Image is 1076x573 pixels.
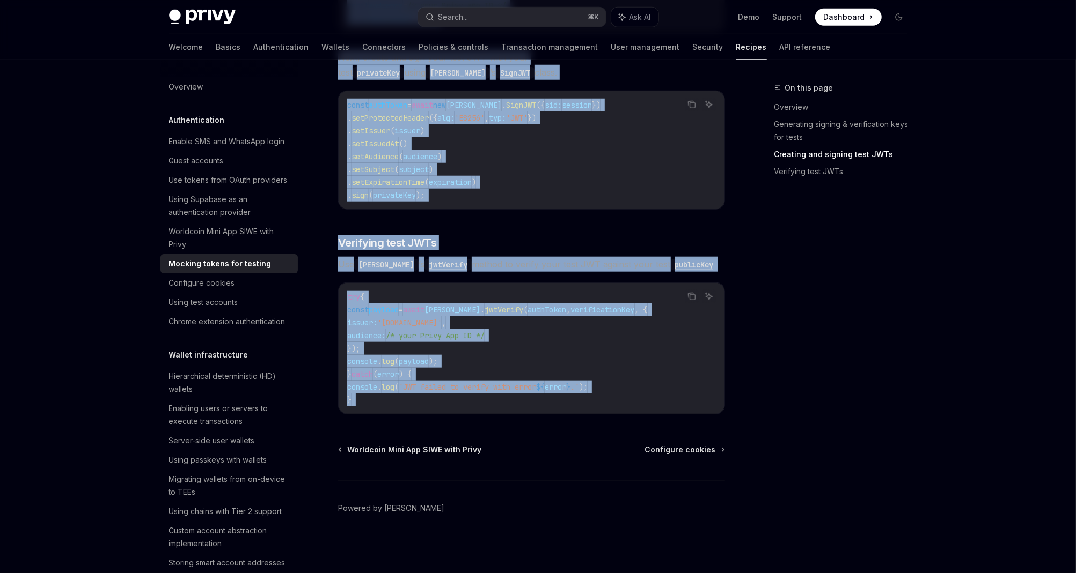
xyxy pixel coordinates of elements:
div: Using chains with Tier 2 support [169,505,282,518]
code: privateKey [353,67,404,79]
a: SignJWT [496,67,535,78]
div: Guest accounts [169,154,224,167]
a: Worldcoin Mini App SIWE with Privy [160,222,298,254]
a: Migrating wallets from on-device to TEEs [160,470,298,502]
a: Basics [216,34,241,60]
button: Ask AI [702,289,716,303]
span: [PERSON_NAME] [424,305,480,315]
span: session [562,100,592,110]
div: Server-side user wallets [169,434,255,447]
button: Toggle dark mode [890,9,907,26]
a: Enabling users or servers to execute transactions [160,399,298,431]
span: ( [394,356,399,366]
span: ( [394,382,399,392]
span: console [347,356,377,366]
span: . [347,113,352,123]
span: } [566,382,570,392]
button: Copy the contents from the code block [685,98,699,111]
div: Configure cookies [169,277,235,289]
span: alg: [437,113,455,123]
span: ( [394,165,399,174]
span: , [566,305,570,315]
span: = [407,100,412,110]
div: Using test accounts [169,296,238,309]
span: . [347,152,352,161]
span: () [399,139,407,148]
span: Next, create and sign your test JWT with your test using ’s class. [338,50,725,80]
div: Enable SMS and WhatsApp login [169,135,285,148]
span: Worldcoin Mini App SIWE with Privy [347,444,481,455]
span: authToken [528,305,566,315]
span: . [347,139,352,148]
a: Using test accounts [160,293,298,312]
span: ⌘ K [588,13,599,21]
span: }) [592,100,601,110]
a: Demo [738,12,760,23]
span: }) [528,113,536,123]
img: dark logo [169,10,236,25]
a: Policies & controls [419,34,489,60]
span: ${ [536,382,545,392]
span: payload [369,305,399,315]
span: 'JWT' [506,113,528,123]
button: Search...⌘K [418,8,606,27]
a: Welcome [169,34,203,60]
span: payload [399,356,429,366]
a: Storing smart account addresses [160,553,298,572]
span: setIssuedAt [352,139,399,148]
span: /* your Privy App ID */ [386,331,485,340]
span: audience: [347,331,386,340]
button: Ask AI [702,98,716,111]
a: Enable SMS and WhatsApp login [160,132,298,151]
a: privateKey [353,67,404,78]
span: , [442,318,446,328]
code: [PERSON_NAME] [426,67,490,79]
a: Generating signing & verification keys for tests [774,116,916,146]
span: } [347,369,352,379]
a: jwtVerify [424,259,472,270]
div: Using passkeys with wallets [169,453,267,466]
span: ) [437,152,442,161]
span: const [347,305,369,315]
span: ({ [536,100,545,110]
a: Using Supabase as an authentication provider [160,190,298,222]
span: ( [424,177,429,187]
a: User management [611,34,680,60]
code: [PERSON_NAME] [354,259,419,271]
span: On this page [785,81,833,94]
a: Verifying test JWTs [774,163,916,180]
span: [PERSON_NAME] [446,100,502,110]
span: setAudience [352,152,399,161]
a: Dashboard [815,9,882,26]
button: Ask AI [611,8,658,27]
span: . [377,382,382,392]
span: ) [472,177,476,187]
a: Configure cookies [645,444,724,455]
span: ); [416,190,424,200]
span: Use ’s method to verify your test JWT against your test [338,257,725,272]
span: Dashboard [824,12,865,23]
span: privateKey [373,190,416,200]
a: Worldcoin Mini App SIWE with Privy [339,444,481,455]
div: Mocking tokens for testing [169,257,272,270]
a: Wallets [322,34,350,60]
div: Using Supabase as an authentication provider [169,193,291,219]
a: Recipes [736,34,767,60]
a: Transaction management [502,34,598,60]
span: try [347,292,360,302]
span: . [347,190,352,200]
span: . [347,177,352,187]
a: publicKey [671,259,718,270]
span: sign [352,190,369,200]
a: Powered by [PERSON_NAME] [338,503,444,514]
span: . [502,100,506,110]
span: , [485,113,489,123]
span: ) [429,165,433,174]
span: ( [390,126,394,136]
span: catch [352,369,373,379]
a: Overview [160,77,298,96]
span: ); [429,356,437,366]
span: { [360,292,364,302]
span: issuer: [347,318,377,328]
span: await [412,100,433,110]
